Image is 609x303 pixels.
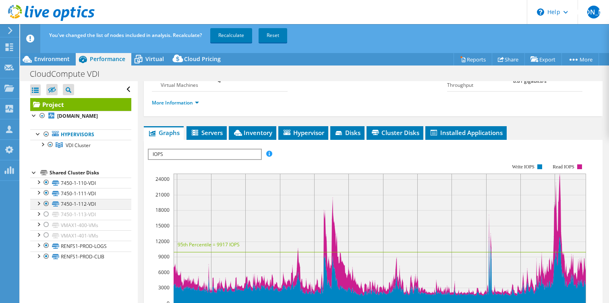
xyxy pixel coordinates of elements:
label: Peak Aggregate Network Throughput [447,73,513,89]
span: Graphs [148,129,180,137]
text: 95th Percentile = 9917 IOPS [178,241,240,248]
a: [DOMAIN_NAME] [30,111,131,121]
text: 18000 [155,207,170,213]
span: [PERSON_NAME] [587,6,600,18]
a: More [561,53,599,66]
text: 6000 [158,269,170,276]
a: VMAX1-400-VMs [30,220,131,230]
span: Performance [90,55,125,63]
a: Reports [454,53,492,66]
a: Recalculate [210,28,252,43]
text: 21000 [155,191,170,198]
span: You've changed the list of nodes included in analysis. Recalculate? [49,32,202,39]
text: 12000 [155,238,170,245]
div: Shared Cluster Disks [50,168,131,178]
a: RENFS1-PROD-CLIB [30,252,131,262]
a: 7450-1-113-VDI [30,209,131,220]
a: 7450-1-110-VDI [30,178,131,188]
text: 9000 [158,253,170,260]
a: Share [492,53,525,66]
a: Hypervisors [30,129,131,140]
span: Servers [191,129,223,137]
text: 3000 [158,284,170,291]
span: IOPS [149,149,260,159]
svg: \n [537,8,544,16]
b: 4 [218,78,221,84]
a: Reset [259,28,287,43]
a: 7450-1-112-VDI [30,199,131,209]
a: Project [30,98,131,111]
a: VMAX1-401-VMs [30,230,131,241]
text: 15000 [155,222,170,229]
b: 8.81 gigabits/s [513,78,547,84]
text: Read IOPS [553,164,575,170]
span: Cluster Disks [371,129,419,137]
span: Inventory [233,129,272,137]
a: VDI Cluster [30,140,131,150]
span: Hypervisor [282,129,324,137]
span: Virtual [145,55,164,63]
label: Physical Servers and Virtual Machines [152,73,217,89]
span: Disks [334,129,360,137]
a: 7450-1-111-VDI [30,188,131,199]
h1: CloudCompute VDI [26,70,112,78]
a: Export [524,53,562,66]
span: Installed Applications [429,129,503,137]
b: [DOMAIN_NAME] [57,113,98,119]
a: RENFS1-PROD-LOGS [30,241,131,251]
text: 24000 [155,176,170,182]
a: More Information [152,99,199,106]
span: Cloud Pricing [184,55,221,63]
span: Environment [34,55,70,63]
text: Write IOPS [512,164,535,170]
span: VDI Cluster [66,142,91,149]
